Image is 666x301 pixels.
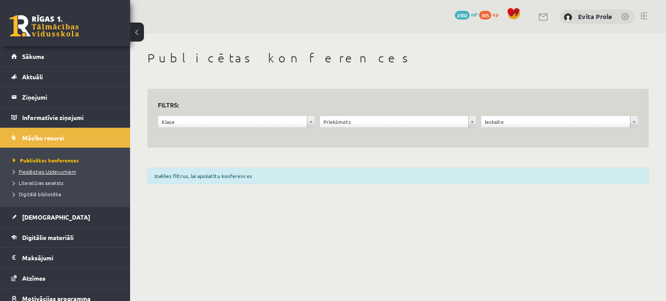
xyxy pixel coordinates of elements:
[11,207,119,227] a: [DEMOGRAPHIC_DATA]
[11,46,119,66] a: Sākums
[479,11,491,19] span: 305
[11,67,119,87] a: Aktuāli
[158,99,628,111] h3: Filtrs:
[455,11,470,19] span: 2302
[22,134,64,142] span: Mācību resursi
[162,116,304,127] span: Klase
[11,107,119,127] a: Informatīvie ziņojumi
[22,274,46,282] span: Atzīmes
[22,73,43,81] span: Aktuāli
[471,11,478,18] span: mP
[147,51,649,65] h1: Publicētas konferences
[22,213,90,221] span: [DEMOGRAPHIC_DATA]
[479,11,503,18] a: 305 xp
[13,179,121,187] a: Literatūras saraksts
[13,168,121,175] a: Pieslēgties Uzdevumiem
[22,233,74,241] span: Digitālie materiāli
[11,87,119,107] a: Ziņojumi
[578,12,612,21] a: Evita Prole
[147,168,649,184] div: Izvēlies filtrus, lai apskatītu konferences
[455,11,478,18] a: 2302 mP
[13,168,76,175] span: Pieslēgties Uzdevumiem
[13,156,121,164] a: Publicētas konferences
[320,116,477,127] a: Priekšmets
[481,116,638,127] a: Ieskaite
[13,191,61,197] span: Digitālā bibliotēka
[11,248,119,268] a: Maksājumi
[158,116,315,127] a: Klase
[323,116,465,127] span: Priekšmets
[564,13,572,22] img: Evita Prole
[11,268,119,288] a: Atzīmes
[485,116,627,127] span: Ieskaite
[22,248,119,268] legend: Maksājumi
[10,15,79,37] a: Rīgas 1. Tālmācības vidusskola
[13,179,63,186] span: Literatūras saraksts
[22,107,119,127] legend: Informatīvie ziņojumi
[493,11,498,18] span: xp
[22,87,119,107] legend: Ziņojumi
[13,157,79,164] span: Publicētas konferences
[11,227,119,247] a: Digitālie materiāli
[11,128,119,148] a: Mācību resursi
[13,190,121,198] a: Digitālā bibliotēka
[22,52,44,60] span: Sākums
